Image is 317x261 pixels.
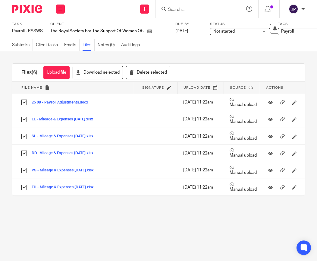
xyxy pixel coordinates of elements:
div: Payroll - RSSWS [12,28,43,34]
input: Select [18,165,30,176]
a: Files [83,39,95,51]
span: Payroll [281,29,294,33]
a: Notes (0) [98,39,118,51]
p: Manual upload [230,114,257,125]
button: DD- Mileage & Expenses [DATE].xlsx [32,151,98,155]
p: [DATE] 11:22am [183,116,221,122]
a: Client tasks [36,39,61,51]
span: Source [230,86,246,89]
span: Actions [266,86,284,89]
p: Manual upload [230,148,257,158]
input: Select [18,97,30,108]
button: PS - Mileage & Expenses [DATE].xlsx [32,168,98,173]
input: Search [168,7,222,13]
button: Upload file [43,66,70,79]
p: [DATE] 11:22am [183,150,221,156]
span: (6) [32,70,37,75]
button: Delete selected [126,66,170,79]
input: Select [18,148,30,159]
button: Download selected [73,66,123,79]
p: [DATE] 11:22am [183,184,221,190]
a: Subtasks [12,39,33,51]
label: Client [50,22,168,27]
button: FH - Mileage & Expenses [DATE].xlsx [32,185,98,189]
input: Select [18,131,30,142]
input: Select [18,114,30,125]
span: File name [21,86,42,89]
label: Due by [175,22,202,27]
a: Emails [64,39,80,51]
label: Task [12,22,43,27]
label: Status [210,22,270,27]
h1: Files [21,69,37,76]
p: [DATE] 11:22am [183,167,221,173]
p: The Royal Society For The Support Of Women Of Scotland [50,28,144,34]
button: 25 09 - Payroll Adjustments.docx [32,100,93,105]
p: Manual upload [230,182,257,193]
p: Manual upload [230,131,257,142]
input: Select [18,182,30,193]
p: [DATE] 11:22am [183,133,221,139]
span: Signature [142,86,164,89]
a: Audit logs [121,39,143,51]
img: Pixie [12,5,42,13]
button: LL - Mileage & Expenses [DATE].xlsx [32,117,98,122]
span: Upload date [184,86,210,89]
img: svg%3E [289,4,298,14]
p: Manual upload [230,165,257,176]
p: [DATE] 11:22am [183,99,221,105]
button: SL - Mileage & Expenses [DATE].xlsx [32,134,98,138]
span: [DATE] [175,29,188,33]
p: Manual upload [230,97,257,108]
span: Not started [213,29,235,33]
